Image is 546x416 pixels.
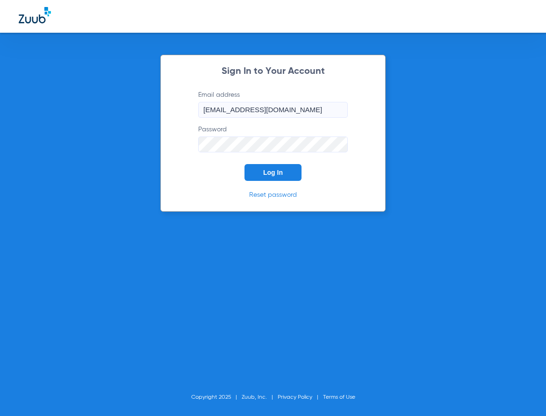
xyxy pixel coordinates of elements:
a: Terms of Use [323,394,355,400]
img: Zuub Logo [19,7,51,23]
li: Copyright 2025 [191,393,242,402]
iframe: Chat Widget [499,371,546,416]
input: Password [198,136,348,152]
button: Log In [244,164,302,181]
a: Reset password [249,192,297,198]
a: Privacy Policy [278,394,312,400]
input: Email address [198,102,348,118]
span: Log In [263,169,283,176]
li: Zuub, Inc. [242,393,278,402]
label: Email address [198,90,348,118]
label: Password [198,125,348,152]
h2: Sign In to Your Account [184,67,362,76]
